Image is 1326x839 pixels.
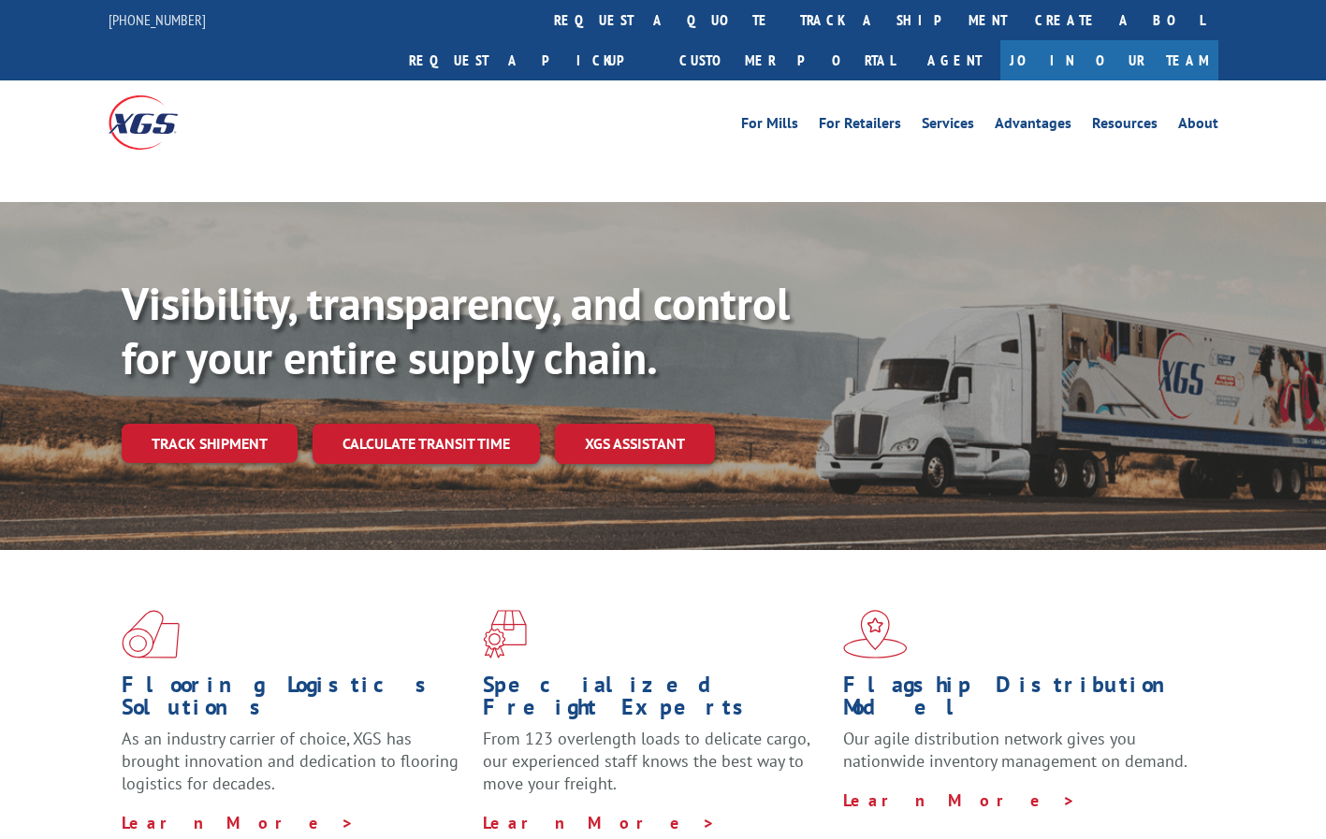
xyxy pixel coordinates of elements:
a: Request a pickup [395,40,665,80]
a: Calculate transit time [313,424,540,464]
a: Customer Portal [665,40,909,80]
span: Our agile distribution network gives you nationwide inventory management on demand. [843,728,1188,772]
span: As an industry carrier of choice, XGS has brought innovation and dedication to flooring logistics... [122,728,459,794]
a: Advantages [995,116,1071,137]
a: Services [922,116,974,137]
h1: Flooring Logistics Solutions [122,673,469,728]
a: XGS ASSISTANT [555,424,715,464]
a: About [1178,116,1218,137]
a: Learn More > [843,789,1076,811]
a: Join Our Team [1000,40,1218,80]
a: For Retailers [819,116,901,137]
img: xgs-icon-focused-on-flooring-red [483,610,527,658]
a: Track shipment [122,424,298,463]
a: Agent [909,40,1000,80]
a: [PHONE_NUMBER] [109,10,206,29]
a: Learn More > [483,812,716,833]
b: Visibility, transparency, and control for your entire supply chain. [122,274,790,386]
h1: Flagship Distribution Model [843,673,1190,728]
a: For Mills [741,116,798,137]
img: xgs-icon-total-supply-chain-intelligence-red [122,610,180,658]
p: From 123 overlength loads to delicate cargo, our experienced staff knows the best way to move you... [483,728,830,811]
h1: Specialized Freight Experts [483,673,830,728]
a: Resources [1092,116,1158,137]
img: xgs-icon-flagship-distribution-model-red [843,610,908,658]
a: Learn More > [122,812,355,833]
